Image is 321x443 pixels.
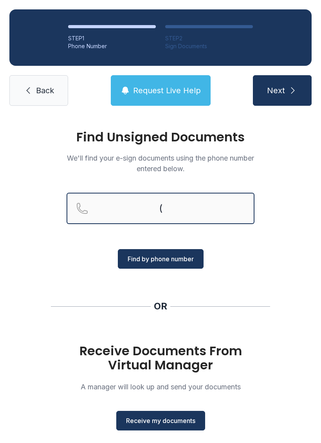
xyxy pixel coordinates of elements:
div: Sign Documents [165,42,253,50]
div: OR [154,300,167,313]
div: STEP 2 [165,34,253,42]
p: A manager will look up and send your documents [67,382,254,392]
p: We'll find your e-sign documents using the phone number entered below. [67,153,254,174]
span: Next [267,85,285,96]
span: Find by phone number [128,254,194,264]
input: Reservation phone number [67,193,254,224]
span: Receive my documents [126,416,195,425]
div: STEP 1 [68,34,156,42]
span: Back [36,85,54,96]
h1: Find Unsigned Documents [67,131,254,143]
h1: Receive Documents From Virtual Manager [67,344,254,372]
div: Phone Number [68,42,156,50]
span: Request Live Help [133,85,201,96]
